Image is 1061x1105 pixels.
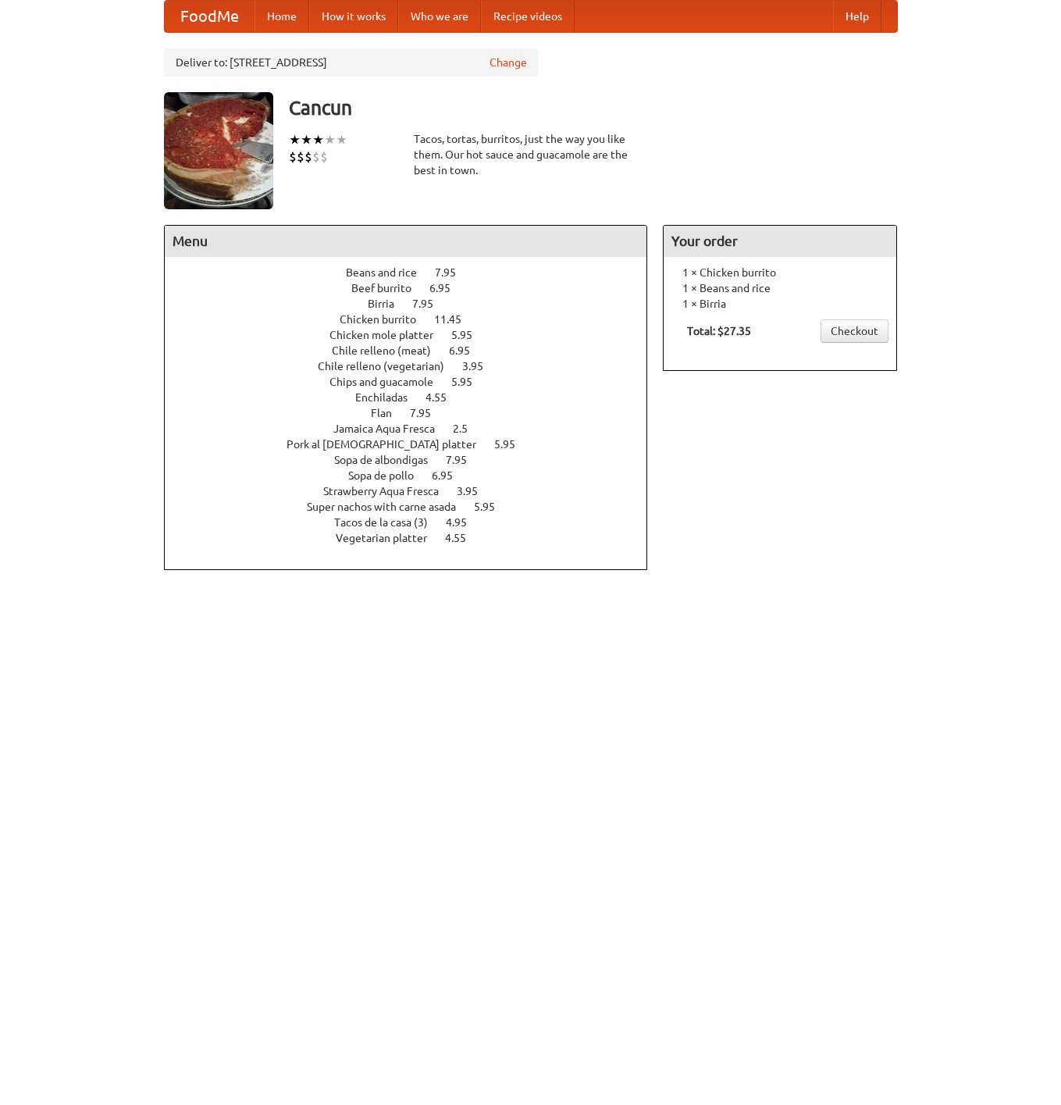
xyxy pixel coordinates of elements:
[351,282,479,294] a: Beef burrito 6.95
[490,55,527,70] a: Change
[329,329,449,341] span: Chicken mole platter
[340,313,432,326] span: Chicken burrito
[671,296,888,312] li: 1 × Birria
[462,360,499,372] span: 3.95
[304,148,312,166] li: $
[435,266,472,279] span: 7.95
[348,469,429,482] span: Sopa de pollo
[451,329,488,341] span: 5.95
[332,344,499,357] a: Chile relleno (meat) 6.95
[312,131,324,148] li: ★
[340,313,490,326] a: Chicken burrito 11.45
[334,454,443,466] span: Sopa de albondigas
[451,376,488,388] span: 5.95
[445,532,482,544] span: 4.55
[312,148,320,166] li: $
[687,325,751,337] b: Total: $27.35
[309,1,398,32] a: How it works
[301,131,312,148] li: ★
[671,280,888,296] li: 1 × Beans and rice
[329,376,449,388] span: Chips and guacamole
[318,360,460,372] span: Chile relleno (vegetarian)
[318,360,512,372] a: Chile relleno (vegetarian) 3.95
[446,454,482,466] span: 7.95
[165,226,647,257] h4: Menu
[334,516,443,529] span: Tacos de la casa (3)
[333,422,497,435] a: Jamaica Aqua Fresca 2.5
[348,469,482,482] a: Sopa de pollo 6.95
[481,1,575,32] a: Recipe videos
[432,469,468,482] span: 6.95
[410,407,447,419] span: 7.95
[371,407,460,419] a: Flan 7.95
[289,92,898,123] h3: Cancun
[164,48,539,77] div: Deliver to: [STREET_ADDRESS]
[371,407,408,419] span: Flan
[255,1,309,32] a: Home
[332,344,447,357] span: Chile relleno (meat)
[355,391,475,404] a: Enchiladas 4.55
[336,532,443,544] span: Vegetarian platter
[355,391,423,404] span: Enchiladas
[297,148,304,166] li: $
[336,532,495,544] a: Vegetarian platter 4.55
[412,298,449,310] span: 7.95
[333,422,450,435] span: Jamaica Aqua Fresca
[287,438,492,451] span: Pork al [DEMOGRAPHIC_DATA] platter
[429,282,466,294] span: 6.95
[494,438,531,451] span: 5.95
[664,226,896,257] h4: Your order
[346,266,433,279] span: Beans and rice
[821,319,888,343] a: Checkout
[287,438,544,451] a: Pork al [DEMOGRAPHIC_DATA] platter 5.95
[329,376,501,388] a: Chips and guacamole 5.95
[446,516,482,529] span: 4.95
[351,282,427,294] span: Beef burrito
[323,485,454,497] span: Strawberry Aqua Fresca
[307,501,524,513] a: Super nachos with carne asada 5.95
[289,148,297,166] li: $
[453,422,483,435] span: 2.5
[336,131,347,148] li: ★
[457,485,493,497] span: 3.95
[307,501,472,513] span: Super nachos with carne asada
[671,265,888,280] li: 1 × Chicken burrito
[289,131,301,148] li: ★
[368,298,462,310] a: Birria 7.95
[434,313,477,326] span: 11.45
[425,391,462,404] span: 4.55
[334,516,496,529] a: Tacos de la casa (3) 4.95
[329,329,501,341] a: Chicken mole platter 5.95
[334,454,496,466] a: Sopa de albondigas 7.95
[368,298,410,310] span: Birria
[346,266,485,279] a: Beans and rice 7.95
[398,1,481,32] a: Who we are
[449,344,486,357] span: 6.95
[164,92,273,209] img: angular.jpg
[320,148,328,166] li: $
[474,501,511,513] span: 5.95
[324,131,336,148] li: ★
[833,1,881,32] a: Help
[323,485,507,497] a: Strawberry Aqua Fresca 3.95
[414,131,648,178] div: Tacos, tortas, burritos, just the way you like them. Our hot sauce and guacamole are the best in ...
[165,1,255,32] a: FoodMe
